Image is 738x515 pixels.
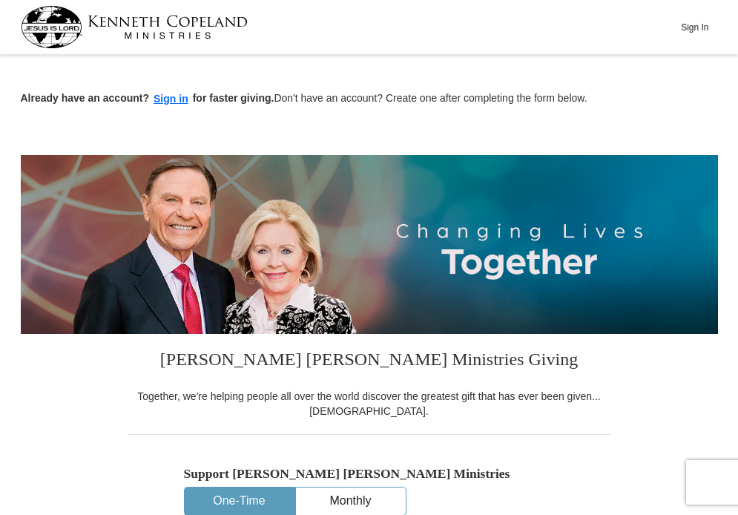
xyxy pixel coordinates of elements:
[185,488,294,515] button: One-Time
[21,6,248,48] img: kcm-header-logo.svg
[673,16,717,39] button: Sign In
[296,488,406,515] button: Monthly
[21,91,718,108] p: Don't have an account? Create one after completing the form below.
[21,92,274,104] strong: Already have an account? for faster giving.
[128,334,610,389] h3: [PERSON_NAME] [PERSON_NAME] Ministries Giving
[128,389,610,419] div: Together, we're helping people all over the world discover the greatest gift that has ever been g...
[184,466,555,482] h5: Support [PERSON_NAME] [PERSON_NAME] Ministries
[149,91,193,108] button: Sign in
